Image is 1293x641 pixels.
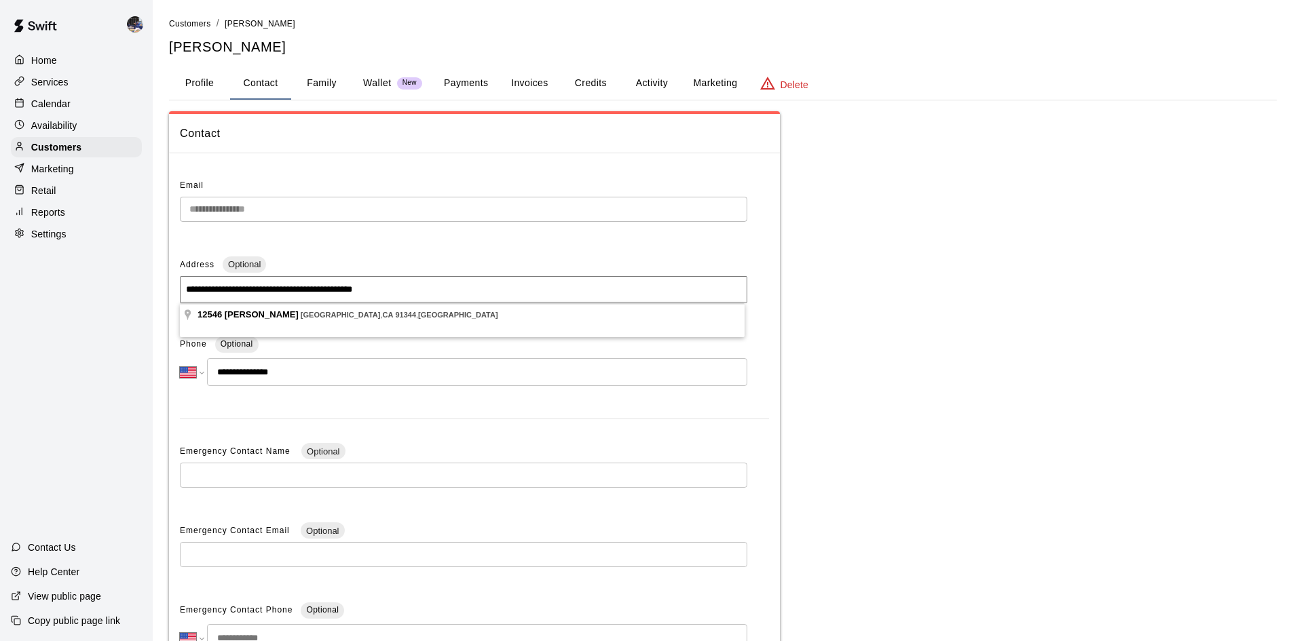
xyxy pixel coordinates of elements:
a: Home [11,50,142,71]
p: View public page [28,589,101,603]
button: Profile [169,67,230,100]
span: Email [180,180,204,190]
span: Address [180,260,214,269]
a: Services [11,72,142,92]
span: Optional [301,526,344,536]
button: Payments [433,67,499,100]
a: Settings [11,224,142,244]
p: Services [31,75,69,89]
p: Home [31,54,57,67]
span: 91344 [395,311,416,319]
p: Settings [31,227,67,241]
span: Emergency Contact Phone [180,600,293,621]
span: Optional [306,605,339,615]
span: Optional [301,446,345,457]
button: Marketing [682,67,748,100]
span: Contact [180,125,769,142]
a: Customers [11,137,142,157]
span: Phone [180,334,207,355]
span: [PERSON_NAME] [225,19,295,28]
button: Credits [560,67,621,100]
p: Wallet [363,76,392,90]
button: Contact [230,67,291,100]
span: , , [301,311,498,319]
span: New [397,79,422,88]
li: / [217,16,219,31]
a: Marketing [11,159,142,179]
button: Invoices [499,67,560,100]
a: Calendar [11,94,142,114]
span: [GEOGRAPHIC_DATA] [418,311,498,319]
a: Reports [11,202,142,222]
button: Family [291,67,352,100]
span: Emergency Contact Email [180,526,293,535]
p: Reports [31,206,65,219]
p: Help Center [28,565,79,579]
div: basic tabs example [169,67,1277,100]
span: [PERSON_NAME] [225,309,299,319]
p: Availability [31,119,77,132]
div: Kevin Chandler [124,11,153,38]
p: Customers [31,140,81,154]
span: CA [382,311,393,319]
a: Availability [11,115,142,136]
span: [GEOGRAPHIC_DATA] [301,311,381,319]
a: Customers [169,18,211,28]
p: Marketing [31,162,74,176]
p: Copy public page link [28,614,120,627]
span: Optional [223,259,266,269]
span: Customers [169,19,211,28]
p: Calendar [31,97,71,111]
span: Optional [221,339,253,349]
p: Contact Us [28,541,76,554]
p: Delete [781,78,808,92]
a: Retail [11,180,142,201]
h5: [PERSON_NAME] [169,38,1277,56]
div: The email of an existing customer can only be changed by the customer themselves at https://book.... [180,197,747,222]
span: Emergency Contact Name [180,446,293,456]
nav: breadcrumb [169,16,1277,31]
p: Retail [31,184,56,197]
button: Activity [621,67,682,100]
span: 12546 [198,309,222,319]
img: Kevin Chandler [127,16,143,33]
